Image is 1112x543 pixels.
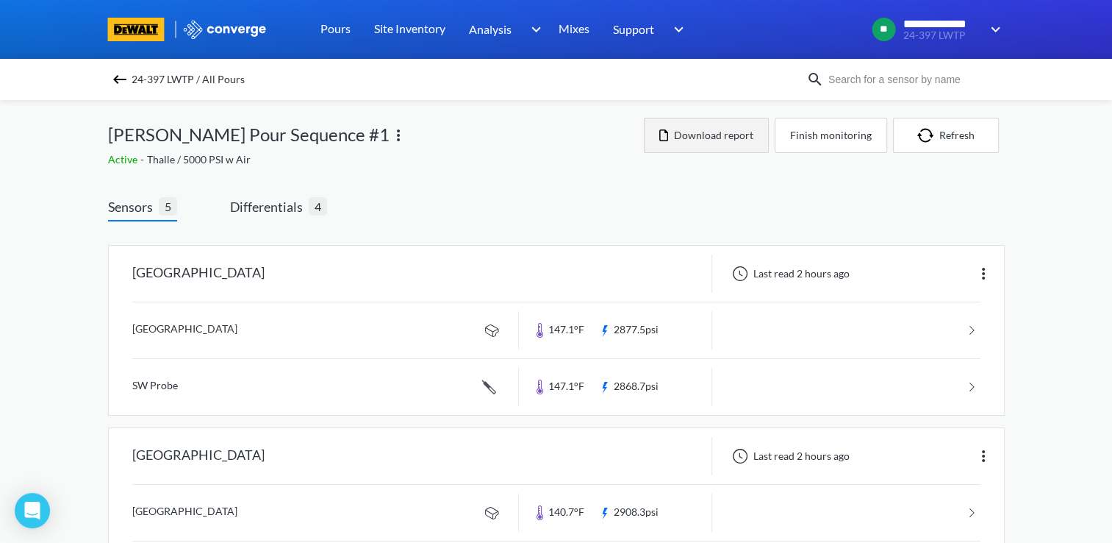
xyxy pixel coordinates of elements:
[522,21,545,38] img: downArrow.svg
[724,265,854,283] div: Last read 2 hours ago
[182,20,268,39] img: logo_ewhite.svg
[390,127,407,144] img: more.svg
[309,197,327,216] span: 4
[806,71,824,88] img: icon-search.svg
[724,447,854,465] div: Last read 2 hours ago
[159,197,177,216] span: 5
[140,153,147,166] span: -
[15,493,50,528] div: Open Intercom Messenger
[975,265,992,283] img: more.svg
[917,128,939,143] img: icon-refresh.svg
[111,71,129,88] img: backspace.svg
[981,21,1005,38] img: downArrow.svg
[108,121,390,149] span: [PERSON_NAME] Pour Sequence #1
[664,21,688,38] img: downArrow.svg
[613,20,654,38] span: Support
[644,118,769,153] button: Download report
[903,30,981,41] span: 24-397 LWTP
[230,196,309,217] span: Differentials
[659,129,668,141] img: icon-file.svg
[775,118,887,153] button: Finish monitoring
[893,118,999,153] button: Refresh
[132,437,265,475] div: [GEOGRAPHIC_DATA]
[108,18,182,41] a: branding logo
[132,255,265,293] div: [GEOGRAPHIC_DATA]
[975,447,992,465] img: more.svg
[824,71,1002,88] input: Search for a sensor by name
[132,69,245,90] span: 24-397 LWTP / All Pours
[108,196,159,217] span: Sensors
[108,152,644,168] div: Thalle / 5000 PSI w Air
[108,18,165,41] img: branding logo
[108,153,140,166] span: Active
[469,20,512,38] span: Analysis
